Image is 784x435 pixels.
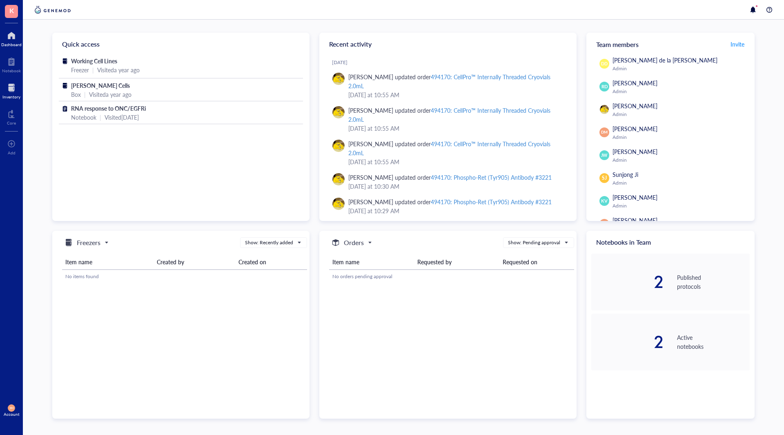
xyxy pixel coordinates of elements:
[601,198,607,205] span: KV
[97,65,140,74] div: Visited a year ago
[348,124,563,133] div: [DATE] at 10:55 AM
[612,111,746,118] div: Admin
[326,69,570,103] a: [PERSON_NAME] updated order494170: CellPro™ Internally Threaded Cryovials 2.0mL[DATE] at 10:55 AM
[8,150,16,155] div: Add
[9,406,13,409] span: DM
[348,157,563,166] div: [DATE] at 10:55 AM
[154,254,235,270] th: Created by
[612,88,746,95] div: Admin
[348,106,563,124] div: [PERSON_NAME] updated order
[612,170,638,178] span: Sunjong Ji
[612,216,657,224] span: [PERSON_NAME]
[586,231,755,254] div: Notebooks in Team
[332,273,571,280] div: No orders pending approval
[235,254,307,270] th: Created on
[71,65,89,74] div: Freezer
[2,68,21,73] div: Notebook
[348,90,563,99] div: [DATE] at 10:55 AM
[1,29,22,47] a: Dashboard
[326,170,570,194] a: [PERSON_NAME] updated order494170: Phospho-Ret (Tyr905) Antibody #3221[DATE] at 10:30 AM
[9,5,14,16] span: K
[326,194,570,219] a: [PERSON_NAME] updated order494170: Phospho-Ret (Tyr905) Antibody #3221[DATE] at 10:29 AM
[586,33,755,56] div: Team members
[344,238,364,248] h5: Orders
[508,239,560,246] div: Show: Pending approval
[84,90,86,99] div: |
[591,274,664,290] div: 2
[71,113,96,122] div: Notebook
[612,180,746,186] div: Admin
[52,33,310,56] div: Quick access
[677,333,750,351] div: Active notebooks
[612,203,746,209] div: Admin
[431,198,551,206] div: 494170: Phospho-Ret (Tyr905) Antibody #3221
[348,72,563,90] div: [PERSON_NAME] updated order
[499,254,574,270] th: Requested on
[601,60,608,67] span: DD
[332,198,345,210] img: da48f3c6-a43e-4a2d-aade-5eac0d93827f.jpeg
[326,103,570,136] a: [PERSON_NAME] updated order494170: CellPro™ Internally Threaded Cryovials 2.0mL[DATE] at 10:55 AM
[600,105,609,114] img: da48f3c6-a43e-4a2d-aade-5eac0d93827f.jpeg
[332,106,345,118] img: da48f3c6-a43e-4a2d-aade-5eac0d93827f.jpeg
[7,120,16,125] div: Core
[601,129,608,135] span: DM
[71,104,146,112] span: RNA response to ONC/EGFRi
[612,79,657,87] span: [PERSON_NAME]
[100,113,101,122] div: |
[612,193,657,201] span: [PERSON_NAME]
[348,139,563,157] div: [PERSON_NAME] updated order
[591,334,664,350] div: 2
[677,273,750,291] div: Published protocols
[431,173,551,181] div: 494170: Phospho-Ret (Tyr905) Antibody #3221
[348,140,550,157] div: 494170: CellPro™ Internally Threaded Cryovials 2.0mL
[319,33,577,56] div: Recent activity
[612,125,657,133] span: [PERSON_NAME]
[2,55,21,73] a: Notebook
[612,147,657,156] span: [PERSON_NAME]
[612,134,746,141] div: Admin
[348,182,563,191] div: [DATE] at 10:30 AM
[105,113,139,122] div: Visited [DATE]
[92,65,94,74] div: |
[4,412,20,417] div: Account
[601,152,608,158] span: JW
[348,206,563,215] div: [DATE] at 10:29 AM
[326,136,570,170] a: [PERSON_NAME] updated order494170: CellPro™ Internally Threaded Cryovials 2.0mL[DATE] at 10:55 AM
[612,65,746,72] div: Admin
[7,107,16,125] a: Core
[348,106,550,123] div: 494170: CellPro™ Internally Threaded Cryovials 2.0mL
[33,5,73,15] img: genemod-logo
[332,140,345,152] img: da48f3c6-a43e-4a2d-aade-5eac0d93827f.jpeg
[348,173,552,182] div: [PERSON_NAME] updated order
[601,83,608,90] span: RD
[332,59,570,66] div: [DATE]
[71,81,130,89] span: [PERSON_NAME] Cells
[612,56,717,64] span: [PERSON_NAME] de la [PERSON_NAME]
[329,254,414,270] th: Item name
[71,90,81,99] div: Box
[348,197,552,206] div: [PERSON_NAME] updated order
[414,254,499,270] th: Requested by
[2,94,20,99] div: Inventory
[348,73,550,90] div: 494170: CellPro™ Internally Threaded Cryovials 2.0mL
[71,57,117,65] span: Working Cell Lines
[602,174,607,182] span: SJ
[730,38,745,51] button: Invite
[1,42,22,47] div: Dashboard
[332,73,345,85] img: da48f3c6-a43e-4a2d-aade-5eac0d93827f.jpeg
[62,254,154,270] th: Item name
[601,220,608,228] span: AP
[65,273,304,280] div: No items found
[332,173,345,185] img: da48f3c6-a43e-4a2d-aade-5eac0d93827f.jpeg
[2,81,20,99] a: Inventory
[89,90,131,99] div: Visited a year ago
[731,40,744,48] span: Invite
[612,102,657,110] span: [PERSON_NAME]
[77,238,100,248] h5: Freezers
[245,239,293,246] div: Show: Recently added
[612,157,746,163] div: Admin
